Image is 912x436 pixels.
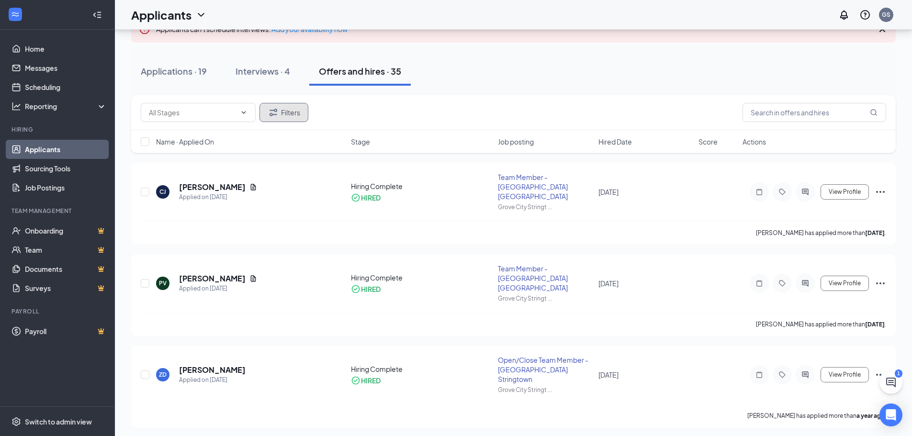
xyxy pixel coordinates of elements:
svg: CheckmarkCircle [351,193,360,202]
div: Grove City Stringt ... [498,386,592,394]
div: HIRED [361,284,381,294]
span: View Profile [829,189,861,195]
span: Stage [351,137,370,146]
svg: Analysis [11,101,21,111]
svg: Document [249,183,257,191]
span: View Profile [829,371,861,378]
b: [DATE] [865,321,885,328]
a: Home [25,39,107,58]
span: View Profile [829,280,861,287]
svg: Document [249,275,257,282]
a: PayrollCrown [25,322,107,341]
a: TeamCrown [25,240,107,259]
div: HIRED [361,193,381,202]
div: Open/Close Team Member - [GEOGRAPHIC_DATA] Stringtown [498,355,592,384]
div: Reporting [25,101,107,111]
div: Switch to admin view [25,417,92,426]
div: CJ [159,188,166,196]
div: Team Member - [GEOGRAPHIC_DATA] [GEOGRAPHIC_DATA] [498,172,592,201]
span: Actions [743,137,766,146]
div: Hiring Complete [351,273,493,282]
div: Hiring Complete [351,364,493,374]
div: Offers and hires · 35 [319,65,401,77]
div: Grove City Stringt ... [498,294,592,302]
input: Search in offers and hires [743,103,886,122]
h5: [PERSON_NAME] [179,273,246,284]
h5: [PERSON_NAME] [179,182,246,192]
a: SurveysCrown [25,279,107,298]
b: a year ago [856,412,885,419]
span: Job posting [498,137,534,146]
div: Open Intercom Messenger [879,403,902,426]
svg: ActiveChat [799,279,811,287]
svg: ActiveChat [799,188,811,196]
svg: Ellipses [875,369,886,380]
div: Applications · 19 [141,65,207,77]
span: [DATE] [598,370,619,379]
span: [DATE] [598,188,619,196]
button: View Profile [821,276,869,291]
div: Hiring [11,125,105,134]
h5: [PERSON_NAME] [179,365,246,375]
a: Applicants [25,140,107,159]
div: HIRED [361,376,381,385]
button: View Profile [821,184,869,200]
p: [PERSON_NAME] has applied more than . [756,320,886,328]
svg: Tag [777,371,788,379]
div: Payroll [11,307,105,315]
span: [DATE] [598,279,619,288]
svg: Collapse [92,10,102,20]
svg: WorkstreamLogo [11,10,20,19]
svg: MagnifyingGlass [870,109,878,116]
svg: Notifications [838,9,850,21]
svg: Settings [11,417,21,426]
div: Hiring Complete [351,181,493,191]
svg: QuestionInfo [859,9,871,21]
div: ZD [159,370,167,379]
svg: Tag [777,279,788,287]
div: Grove City Stringt ... [498,203,592,211]
svg: CheckmarkCircle [351,284,360,294]
button: ChatActive [879,371,902,394]
button: Filter Filters [259,103,308,122]
div: Applied on [DATE] [179,192,257,202]
a: Sourcing Tools [25,159,107,178]
div: 1 [895,369,902,378]
h1: Applicants [131,7,191,23]
svg: Filter [268,107,279,118]
a: Job Postings [25,178,107,197]
svg: Ellipses [875,186,886,198]
p: [PERSON_NAME] has applied more than . [747,412,886,420]
div: Team Management [11,207,105,215]
input: All Stages [149,107,236,118]
svg: ActiveChat [799,371,811,379]
div: Applied on [DATE] [179,284,257,293]
a: OnboardingCrown [25,221,107,240]
svg: CheckmarkCircle [351,376,360,385]
div: Interviews · 4 [236,65,290,77]
svg: ChevronDown [240,109,248,116]
div: Applied on [DATE] [179,375,246,385]
div: PV [159,279,167,287]
svg: ChatActive [885,377,897,388]
p: [PERSON_NAME] has applied more than . [756,229,886,237]
svg: Note [754,371,765,379]
span: Score [698,137,718,146]
a: Messages [25,58,107,78]
a: Scheduling [25,78,107,97]
div: Team Member - [GEOGRAPHIC_DATA] [GEOGRAPHIC_DATA] [498,264,592,292]
svg: Note [754,188,765,196]
div: GS [882,11,890,19]
b: [DATE] [865,229,885,236]
svg: Tag [777,188,788,196]
span: Name · Applied On [156,137,214,146]
svg: ChevronDown [195,9,207,21]
button: View Profile [821,367,869,382]
span: Hired Date [598,137,632,146]
svg: Ellipses [875,278,886,289]
a: DocumentsCrown [25,259,107,279]
svg: Note [754,279,765,287]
